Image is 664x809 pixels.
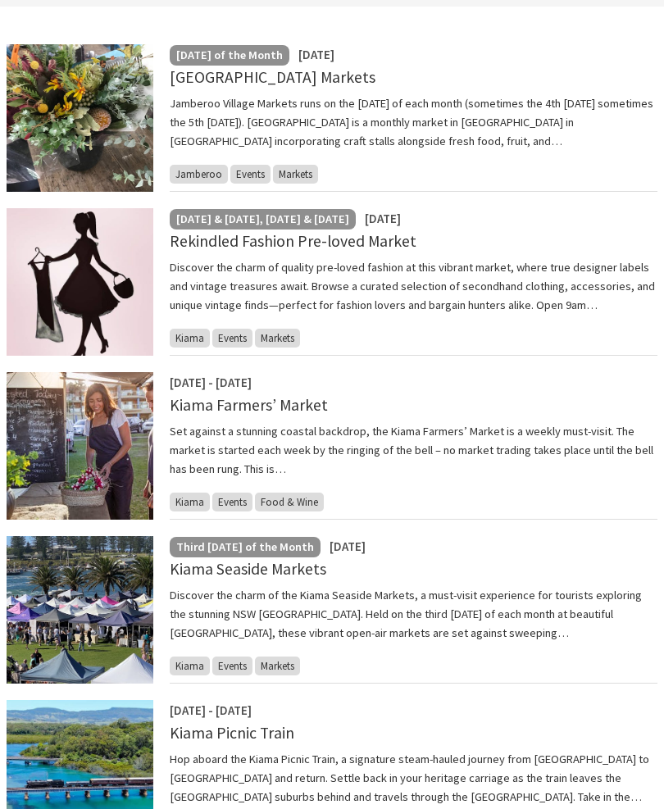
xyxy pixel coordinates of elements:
[255,657,300,676] span: Markets
[170,703,252,719] span: [DATE] - [DATE]
[170,232,416,252] a: Rekindled Fashion Pre-loved Market
[7,537,153,684] img: Kiama Seaside Market
[170,396,328,416] a: Kiama Farmers’ Market
[255,330,300,348] span: Markets
[170,751,658,807] p: Hop aboard the Kiama Picnic Train, a signature steam-hauled journey from [GEOGRAPHIC_DATA] to [GE...
[255,493,324,512] span: Food & Wine
[7,45,153,193] img: Native bunches
[273,166,318,184] span: Markets
[170,68,375,88] a: [GEOGRAPHIC_DATA] Markets
[176,47,283,66] p: [DATE] of the Month
[170,95,658,152] p: Jamberoo Village Markets runs on the [DATE] of each month (sometimes the 4th [DATE] sometimes the...
[330,539,366,555] span: [DATE]
[170,560,326,579] a: Kiama Seaside Markets
[170,166,228,184] span: Jamberoo
[7,209,153,357] img: fashion
[170,657,210,676] span: Kiama
[212,493,252,512] span: Events
[176,539,314,557] p: Third [DATE] of the Month
[176,211,349,230] p: [DATE] & [DATE], [DATE] & [DATE]
[170,587,658,643] p: Discover the charm of the Kiama Seaside Markets, a must-visit experience for tourists exploring t...
[298,48,334,63] span: [DATE]
[170,493,210,512] span: Kiama
[212,330,252,348] span: Events
[365,211,401,227] span: [DATE]
[7,373,153,520] img: Kiama-Farmers-Market-Credit-DNSW
[170,375,252,391] span: [DATE] - [DATE]
[170,259,658,316] p: Discover the charm of quality pre-loved fashion at this vibrant market, where true designer label...
[170,330,210,348] span: Kiama
[212,657,252,676] span: Events
[170,724,294,743] a: Kiama Picnic Train
[170,423,658,479] p: Set against a stunning coastal backdrop, the Kiama Farmers’ Market is a weekly must-visit. The ma...
[230,166,271,184] span: Events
